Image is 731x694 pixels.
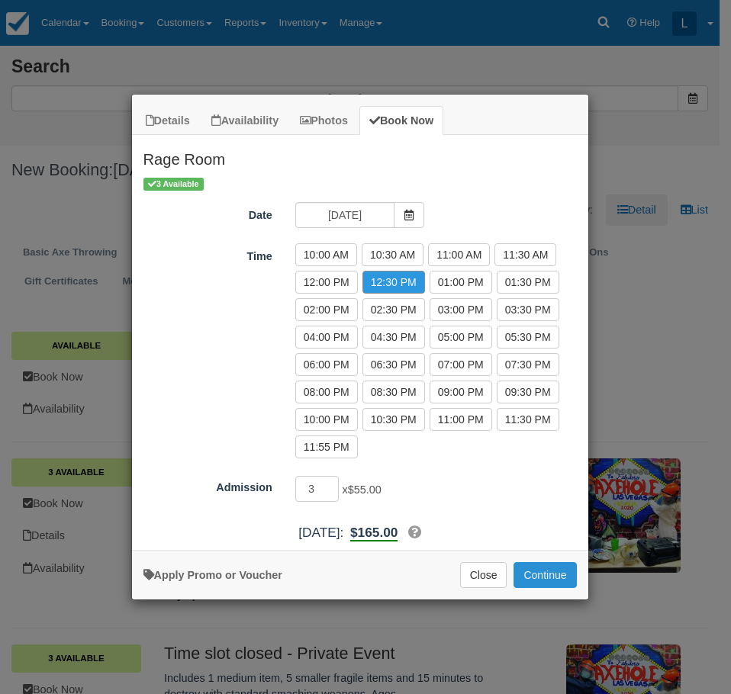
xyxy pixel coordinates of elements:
[430,408,492,431] label: 11:00 PM
[494,243,556,266] label: 11:30 AM
[362,298,425,321] label: 02:30 PM
[430,271,492,294] label: 01:00 PM
[342,484,381,496] span: x
[362,353,425,376] label: 06:30 PM
[359,106,443,136] a: Book Now
[497,353,559,376] label: 07:30 PM
[201,106,288,136] a: Availability
[295,435,358,458] label: 11:55 PM
[362,408,425,431] label: 10:30 PM
[295,353,358,376] label: 06:00 PM
[132,135,588,542] div: Item Modal
[430,353,492,376] label: 07:00 PM
[295,381,358,403] label: 08:00 PM
[143,569,282,581] a: Apply Voucher
[497,298,559,321] label: 03:30 PM
[497,381,559,403] label: 09:30 PM
[295,476,340,502] input: Admission
[430,326,492,349] label: 05:00 PM
[430,298,492,321] label: 03:00 PM
[295,298,358,321] label: 02:00 PM
[497,326,559,349] label: 05:30 PM
[295,326,358,349] label: 04:00 PM
[132,474,284,496] label: Admission
[132,243,284,265] label: Time
[348,484,382,496] span: $55.00
[428,243,490,266] label: 11:00 AM
[290,106,358,136] a: Photos
[362,381,425,403] label: 08:30 PM
[350,525,398,540] span: $165.00
[497,271,559,294] label: 01:30 PM
[460,562,507,588] button: Close
[136,106,200,136] a: Details
[497,408,559,431] label: 11:30 PM
[514,562,576,588] button: Add to Booking
[132,135,588,175] h2: Rage Room
[295,243,357,266] label: 10:00 AM
[143,178,204,191] span: 3 Available
[362,271,425,294] label: 12:30 PM
[295,408,358,431] label: 10:00 PM
[295,271,358,294] label: 12:00 PM
[132,202,284,223] label: Date
[132,523,588,542] div: [DATE]:
[362,243,423,266] label: 10:30 AM
[362,326,425,349] label: 04:30 PM
[430,381,492,403] label: 09:00 PM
